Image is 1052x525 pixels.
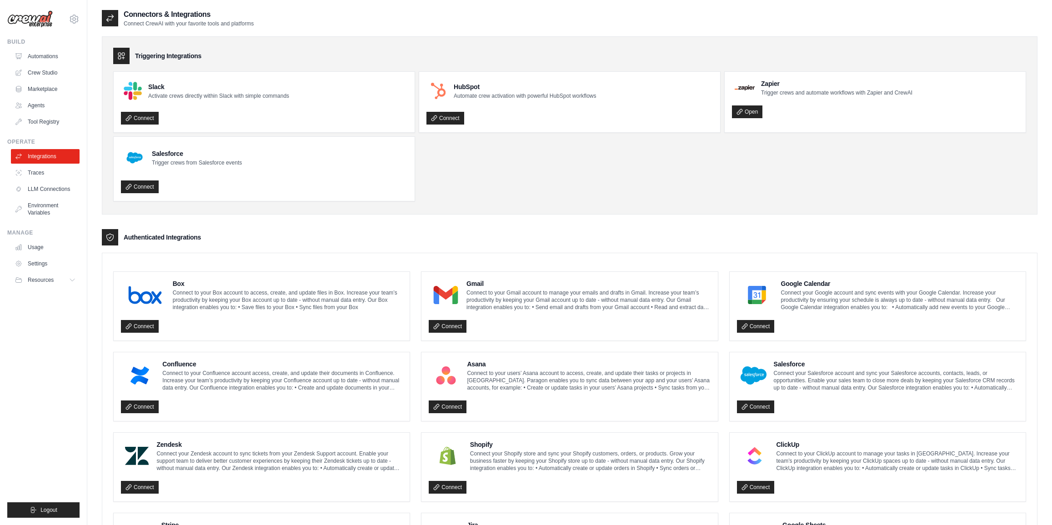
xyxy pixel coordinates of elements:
[124,366,156,385] img: Confluence Logo
[7,502,80,518] button: Logout
[135,51,201,60] h3: Triggering Integrations
[11,149,80,164] a: Integrations
[429,82,447,100] img: HubSpot Logo
[148,92,289,100] p: Activate crews directly within Slack with simple commands
[11,82,80,96] a: Marketplace
[11,240,80,255] a: Usage
[429,481,466,494] a: Connect
[732,105,762,118] a: Open
[431,286,460,304] img: Gmail Logo
[470,440,711,449] h4: Shopify
[454,82,596,91] h4: HubSpot
[761,79,912,88] h4: Zapier
[121,112,159,125] a: Connect
[761,89,912,96] p: Trigger crews and automate workflows with Zapier and CrewAI
[470,450,711,472] p: Connect your Shopify store and sync your Shopify customers, orders, or products. Grow your busine...
[124,447,150,465] img: Zendesk Logo
[28,276,54,284] span: Resources
[454,92,596,100] p: Automate crew activation with powerful HubSpot workflows
[156,440,402,449] h4: Zendesk
[7,38,80,45] div: Build
[121,180,159,193] a: Connect
[11,49,80,64] a: Automations
[429,400,466,413] a: Connect
[11,115,80,129] a: Tool Registry
[124,233,201,242] h3: Authenticated Integrations
[735,85,755,90] img: Zapier Logo
[152,149,242,158] h4: Salesforce
[774,360,1018,369] h4: Salesforce
[737,481,775,494] a: Connect
[781,289,1018,311] p: Connect your Google account and sync events with your Google Calendar. Increase your productivity...
[124,82,142,100] img: Slack Logo
[467,360,710,369] h4: Asana
[11,256,80,271] a: Settings
[173,289,403,311] p: Connect to your Box account to access, create, and update files in Box. Increase your team’s prod...
[11,198,80,220] a: Environment Variables
[7,10,53,28] img: Logo
[7,229,80,236] div: Manage
[156,450,402,472] p: Connect your Zendesk account to sync tickets from your Zendesk Support account. Enable your suppo...
[740,366,767,385] img: Salesforce Logo
[173,279,403,288] h4: Box
[124,20,254,27] p: Connect CrewAI with your favorite tools and platforms
[11,65,80,80] a: Crew Studio
[776,450,1018,472] p: Connect to your ClickUp account to manage your tasks in [GEOGRAPHIC_DATA]. Increase your team’s p...
[740,447,770,465] img: ClickUp Logo
[162,370,402,391] p: Connect to your Confluence account access, create, and update their documents in Confluence. Incr...
[466,279,711,288] h4: Gmail
[121,400,159,413] a: Connect
[121,320,159,333] a: Connect
[429,320,466,333] a: Connect
[740,286,775,304] img: Google Calendar Logo
[466,289,711,311] p: Connect to your Gmail account to manage your emails and drafts in Gmail. Increase your team’s pro...
[467,370,710,391] p: Connect to your users’ Asana account to access, create, and update their tasks or projects in [GE...
[124,147,145,169] img: Salesforce Logo
[124,9,254,20] h2: Connectors & Integrations
[774,370,1018,391] p: Connect your Salesforce account and sync your Salesforce accounts, contacts, leads, or opportunit...
[162,360,402,369] h4: Confluence
[11,273,80,287] button: Resources
[11,165,80,180] a: Traces
[431,366,461,385] img: Asana Logo
[737,400,775,413] a: Connect
[40,506,57,514] span: Logout
[11,98,80,113] a: Agents
[11,182,80,196] a: LLM Connections
[737,320,775,333] a: Connect
[781,279,1018,288] h4: Google Calendar
[152,159,242,166] p: Trigger crews from Salesforce events
[121,481,159,494] a: Connect
[431,447,463,465] img: Shopify Logo
[7,138,80,145] div: Operate
[426,112,464,125] a: Connect
[148,82,289,91] h4: Slack
[124,286,166,304] img: Box Logo
[776,440,1018,449] h4: ClickUp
